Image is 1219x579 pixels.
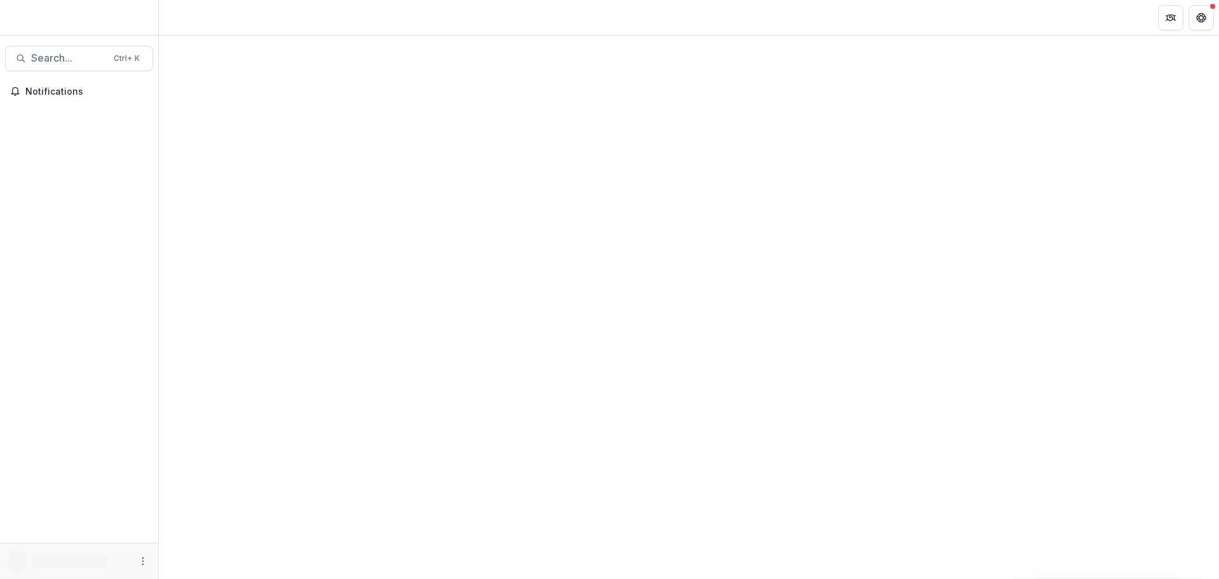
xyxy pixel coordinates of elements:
[25,86,148,97] span: Notifications
[111,51,142,65] div: Ctrl + K
[135,554,150,569] button: More
[5,46,153,71] button: Search...
[31,52,106,64] span: Search...
[5,81,153,102] button: Notifications
[1189,5,1214,31] button: Get Help
[1158,5,1183,31] button: Partners
[164,8,218,27] nav: breadcrumb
